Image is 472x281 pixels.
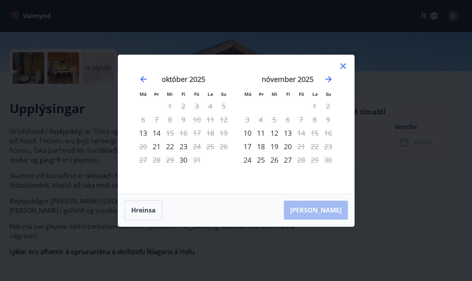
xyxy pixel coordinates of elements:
[241,113,254,126] td: Not available. mánudagur, 3. nóvember 2025
[308,99,321,113] td: Not available. laugardagur, 1. nóvember 2025
[281,153,295,167] div: 27
[204,126,217,140] td: Not available. laugardagur, 18. október 2025
[177,153,190,167] td: Choose fimmtudagur, 30. október 2025 as your check-in date. It’s available.
[324,74,333,84] div: Move forward to switch to the next month.
[241,153,254,167] td: Choose mánudagur, 24. nóvember 2025 as your check-in date. It’s available.
[208,91,213,97] small: La
[241,126,254,140] td: Choose mánudagur, 10. nóvember 2025 as your check-in date. It’s available.
[136,113,150,126] td: Not available. mánudagur, 6. október 2025
[217,140,230,153] td: Not available. sunnudagur, 26. október 2025
[136,140,150,153] td: Not available. mánudagur, 20. október 2025
[254,140,268,153] td: Choose þriðjudagur, 18. nóvember 2025 as your check-in date. It’s available.
[177,140,190,153] td: Choose fimmtudagur, 23. október 2025 as your check-in date. It’s available.
[140,91,147,97] small: Má
[177,126,190,140] td: Not available. fimmtudagur, 16. október 2025
[321,99,335,113] td: Not available. sunnudagur, 2. nóvember 2025
[139,74,148,84] div: Move backward to switch to the previous month.
[321,140,335,153] td: Not available. sunnudagur, 23. nóvember 2025
[295,153,308,167] div: Aðeins útritun í boði
[295,153,308,167] td: Not available. föstudagur, 28. nóvember 2025
[190,140,204,153] td: Not available. föstudagur, 24. október 2025
[295,126,308,140] div: Aðeins útritun í boði
[136,126,150,140] td: Choose mánudagur, 13. október 2025 as your check-in date. It’s available.
[163,99,177,113] td: Not available. miðvikudagur, 1. október 2025
[163,113,177,126] td: Not available. miðvikudagur, 8. október 2025
[254,126,268,140] div: 11
[150,140,163,153] div: Aðeins innritun í boði
[177,113,190,126] td: Not available. fimmtudagur, 9. október 2025
[281,126,295,140] div: 13
[272,91,278,97] small: Mi
[308,113,321,126] td: Not available. laugardagur, 8. nóvember 2025
[204,140,217,153] td: Not available. laugardagur, 25. október 2025
[295,140,308,153] td: Not available. föstudagur, 21. nóvember 2025
[128,65,345,184] div: Calendar
[259,91,264,97] small: Þr
[163,140,177,153] td: Choose miðvikudagur, 22. október 2025 as your check-in date. It’s available.
[194,91,199,97] small: Fö
[281,140,295,153] td: Choose fimmtudagur, 20. nóvember 2025 as your check-in date. It’s available.
[299,91,304,97] small: Fö
[150,126,163,140] div: 14
[163,153,177,167] td: Not available. miðvikudagur, 29. október 2025
[190,113,204,126] td: Not available. föstudagur, 10. október 2025
[244,91,251,97] small: Má
[241,140,254,153] td: Choose mánudagur, 17. nóvember 2025 as your check-in date. It’s available.
[254,140,268,153] div: 18
[326,91,331,97] small: Su
[163,126,177,140] div: Aðeins útritun í boði
[286,91,290,97] small: Fi
[204,99,217,113] td: Not available. laugardagur, 4. október 2025
[177,153,190,167] div: Aðeins innritun í boði
[204,113,217,126] td: Not available. laugardagur, 11. október 2025
[136,126,150,140] div: Aðeins innritun í boði
[190,153,204,167] div: Aðeins útritun í boði
[150,153,163,167] td: Not available. þriðjudagur, 28. október 2025
[268,126,281,140] div: 12
[295,140,308,153] div: Aðeins útritun í boði
[295,113,308,126] td: Not available. föstudagur, 7. nóvember 2025
[262,74,313,84] strong: nóvember 2025
[217,99,230,113] td: Not available. sunnudagur, 5. október 2025
[268,140,281,153] div: 19
[268,113,281,126] td: Not available. miðvikudagur, 5. nóvember 2025
[190,99,204,113] td: Not available. föstudagur, 3. október 2025
[321,153,335,167] td: Not available. sunnudagur, 30. nóvember 2025
[254,113,268,126] td: Not available. þriðjudagur, 4. nóvember 2025
[177,140,190,153] div: 23
[321,126,335,140] td: Not available. sunnudagur, 16. nóvember 2025
[150,140,163,153] td: Choose þriðjudagur, 21. október 2025 as your check-in date. It’s available.
[254,126,268,140] td: Choose þriðjudagur, 11. nóvember 2025 as your check-in date. It’s available.
[150,113,163,126] td: Not available. þriðjudagur, 7. október 2025
[321,113,335,126] td: Not available. sunnudagur, 9. nóvember 2025
[190,140,204,153] div: Aðeins útritun í boði
[268,153,281,167] td: Choose miðvikudagur, 26. nóvember 2025 as your check-in date. It’s available.
[241,153,254,167] div: Aðeins innritun í boði
[281,113,295,126] td: Not available. fimmtudagur, 6. nóvember 2025
[221,91,227,97] small: Su
[163,126,177,140] td: Not available. miðvikudagur, 15. október 2025
[241,126,254,140] div: Aðeins innritun í boði
[281,153,295,167] td: Choose fimmtudagur, 27. nóvember 2025 as your check-in date. It’s available.
[125,200,162,220] button: Hreinsa
[190,153,204,167] td: Not available. föstudagur, 31. október 2025
[181,91,185,97] small: Fi
[295,126,308,140] td: Not available. föstudagur, 14. nóvember 2025
[190,126,204,140] td: Not available. föstudagur, 17. október 2025
[177,99,190,113] td: Not available. fimmtudagur, 2. október 2025
[268,140,281,153] td: Choose miðvikudagur, 19. nóvember 2025 as your check-in date. It’s available.
[241,140,254,153] div: Aðeins innritun í boði
[312,91,318,97] small: La
[268,153,281,167] div: 26
[281,140,295,153] div: 20
[154,91,159,97] small: Þr
[163,140,177,153] div: 22
[162,74,205,84] strong: október 2025
[167,91,173,97] small: Mi
[254,153,268,167] div: 25
[308,153,321,167] td: Not available. laugardagur, 29. nóvember 2025
[150,126,163,140] td: Choose þriðjudagur, 14. október 2025 as your check-in date. It’s available.
[217,126,230,140] td: Not available. sunnudagur, 19. október 2025
[308,126,321,140] td: Not available. laugardagur, 15. nóvember 2025
[217,113,230,126] td: Not available. sunnudagur, 12. október 2025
